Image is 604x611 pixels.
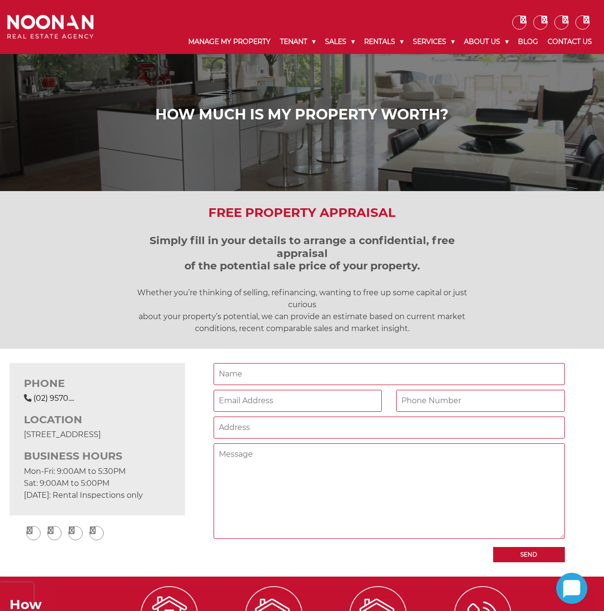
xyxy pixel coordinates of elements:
a: Contact Us [543,30,597,54]
p: Whether you’re thinking of selling, refinancing, wanting to free up some capital or just curious ... [123,287,481,334]
a: Manage My Property [183,30,275,54]
a: Rentals [359,30,408,54]
a: Services [408,30,459,54]
a: About Us [459,30,513,54]
h3: PHONE [24,377,171,390]
input: Address [214,417,564,439]
h3: BUSINESS HOURS [24,450,171,462]
h3: LOCATION [24,414,171,426]
input: Send [493,547,565,562]
a: Click to reveal phone number [33,394,74,403]
img: Noonan Real Estate Agency [7,15,94,39]
p: Sat: 9:00AM to 5:00PM [24,477,171,489]
p: [DATE]: Rental Inspections only [24,489,171,501]
span: (02) 9570.... [33,394,74,403]
p: Mon-Fri: 9:00AM to 5:30PM [24,465,171,477]
a: Blog [513,30,543,54]
p: [STREET_ADDRESS] [24,429,171,440]
form: Contact form [214,363,564,562]
input: Phone Number [396,390,564,412]
h3: Simply fill in your details to arrange a confidential, free appraisal of the potential sale price... [123,235,481,272]
a: Sales [320,30,359,54]
input: Name [214,363,564,385]
a: Tenant [275,30,320,54]
h2: Free Property Appraisal [10,205,594,220]
h1: How Much is My Property Worth? [10,106,594,123]
input: Email Address [214,390,382,412]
